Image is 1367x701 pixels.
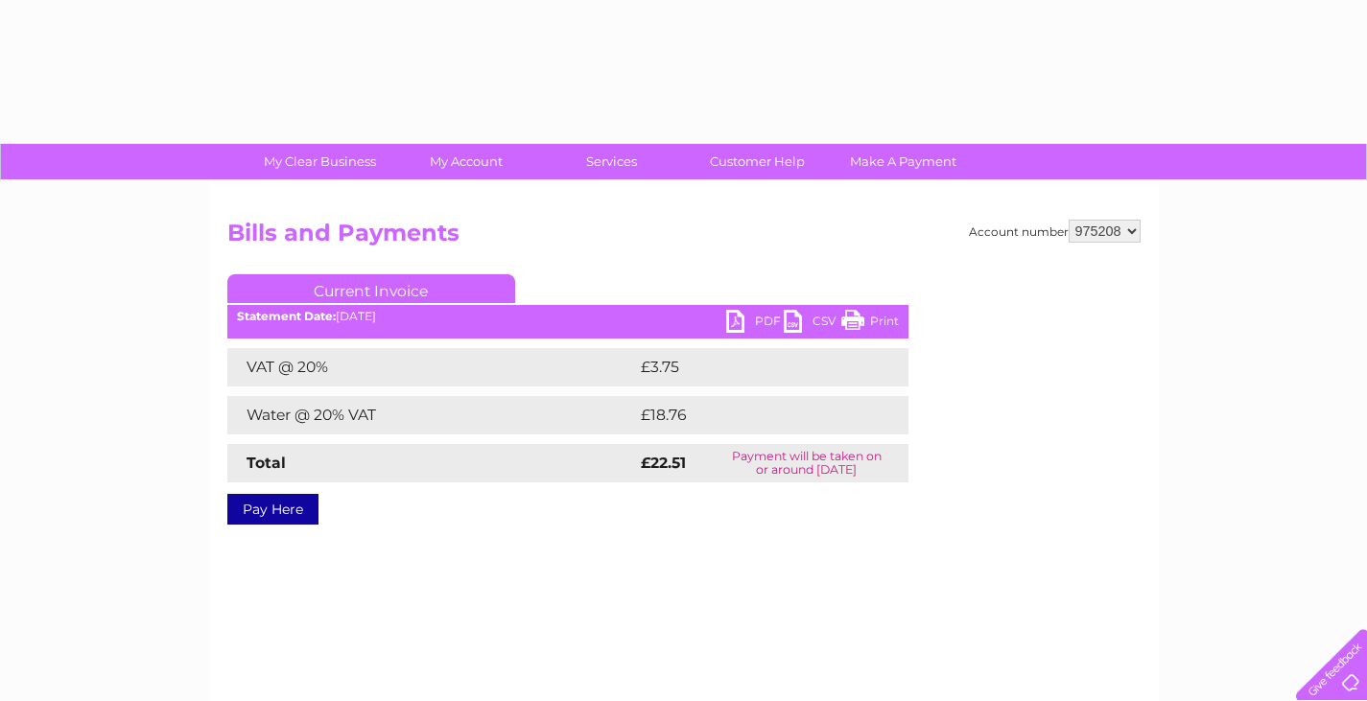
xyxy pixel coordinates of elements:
[227,396,636,434] td: Water @ 20% VAT
[636,396,868,434] td: £18.76
[824,144,982,179] a: Make A Payment
[241,144,399,179] a: My Clear Business
[726,310,784,338] a: PDF
[237,309,336,323] b: Statement Date:
[227,348,636,386] td: VAT @ 20%
[227,310,908,323] div: [DATE]
[227,494,318,525] a: Pay Here
[678,144,837,179] a: Customer Help
[969,220,1141,243] div: Account number
[247,454,286,472] strong: Total
[841,310,899,338] a: Print
[705,444,907,482] td: Payment will be taken on or around [DATE]
[227,220,1141,256] h2: Bills and Payments
[641,454,686,472] strong: £22.51
[227,274,515,303] a: Current Invoice
[784,310,841,338] a: CSV
[387,144,545,179] a: My Account
[532,144,691,179] a: Services
[636,348,863,386] td: £3.75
